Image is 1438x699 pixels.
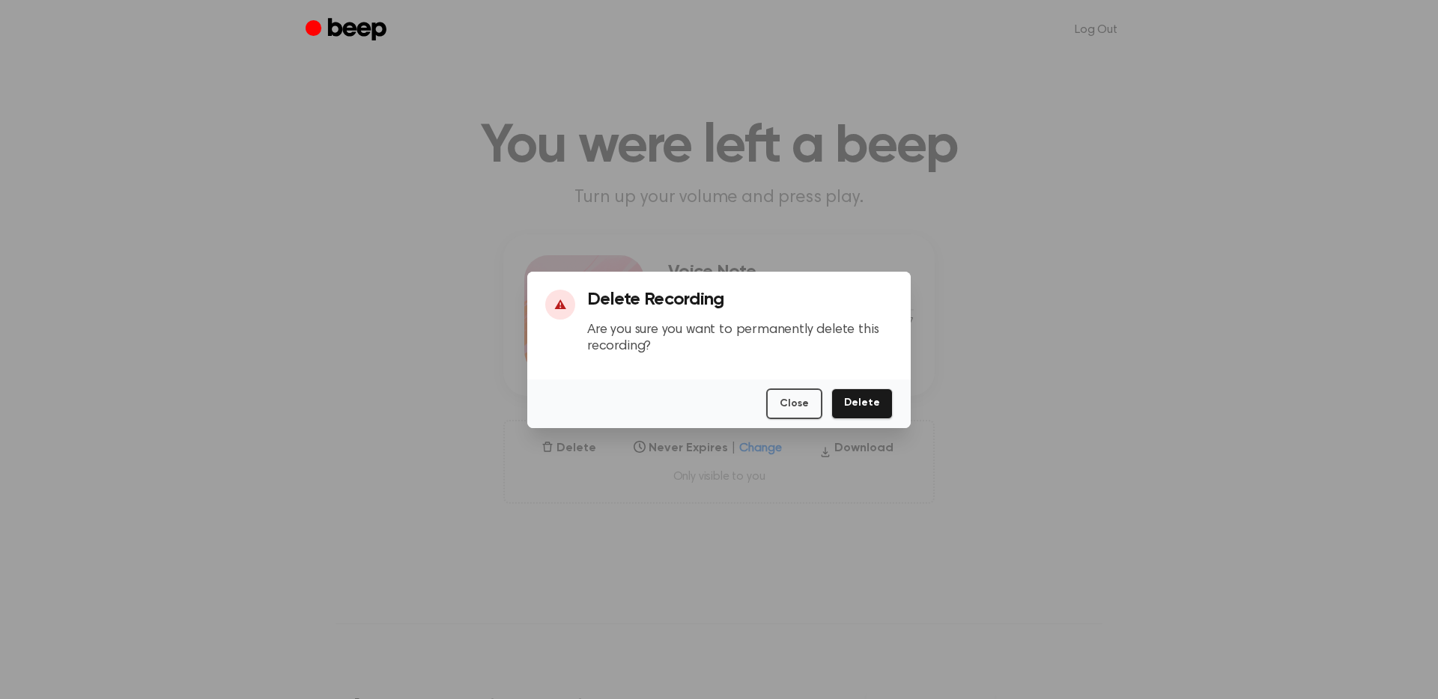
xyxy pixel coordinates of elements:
[831,388,893,419] button: Delete
[587,322,893,355] p: Are you sure you want to permanently delete this recording?
[306,16,390,45] a: Beep
[766,388,822,419] button: Close
[587,290,893,310] h3: Delete Recording
[545,290,575,320] div: ⚠
[1060,12,1132,48] a: Log Out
